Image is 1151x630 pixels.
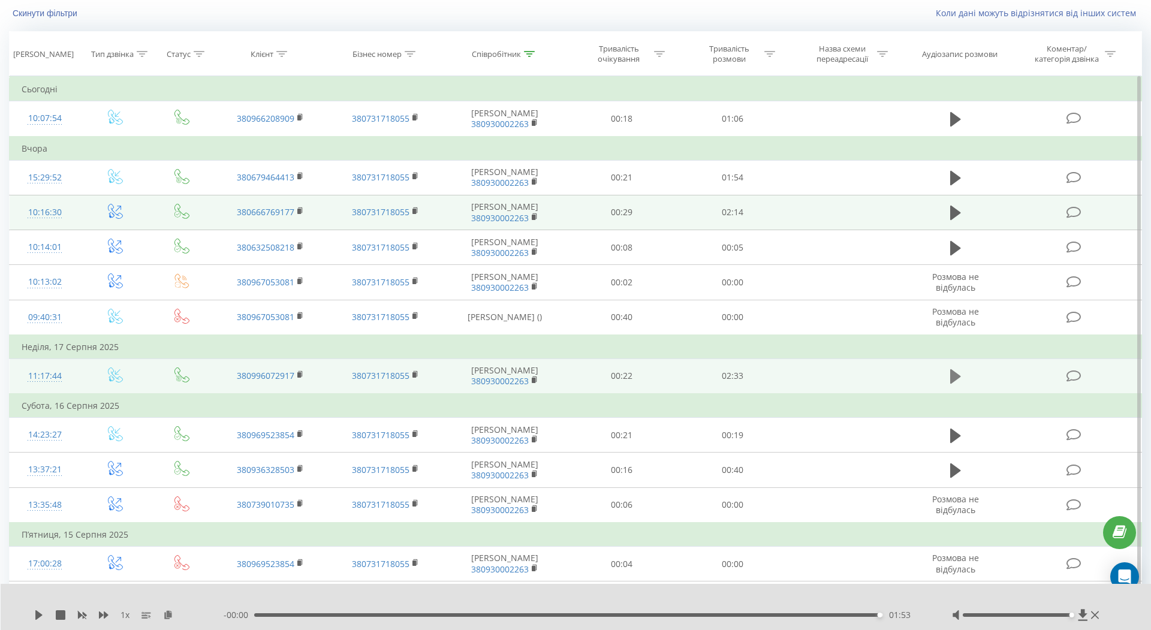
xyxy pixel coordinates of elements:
td: 00:06 [567,487,677,523]
td: 01:06 [677,101,787,137]
a: 380930002263 [471,435,529,446]
td: [PERSON_NAME] [442,230,567,265]
div: Статус [167,49,191,59]
a: 380731718055 [352,276,409,288]
a: 380739010735 [237,499,294,510]
td: 00:18 [567,101,677,137]
span: 01:53 [889,609,911,621]
div: Accessibility label [1069,613,1074,617]
td: [PERSON_NAME] [442,195,567,230]
button: Скинути фільтри [9,8,83,19]
div: 17:00:28 [22,552,68,575]
td: Субота, 16 Серпня 2025 [10,394,1142,418]
a: Коли дані можуть відрізнятися вiд інших систем [936,7,1142,19]
span: 1 x [120,609,129,621]
a: 380930002263 [471,282,529,293]
div: 13:37:21 [22,458,68,481]
td: 00:22 [567,358,677,394]
div: Бізнес номер [352,49,402,59]
td: 01:54 [677,160,787,195]
a: 380666769177 [237,206,294,218]
div: Співробітник [472,49,521,59]
div: 14:23:27 [22,423,68,447]
div: 13:35:48 [22,493,68,517]
td: 00:08 [567,230,677,265]
td: 00:00 [677,300,787,335]
td: [PERSON_NAME] [442,547,567,581]
td: 02:14 [677,195,787,230]
a: 380679464413 [237,171,294,183]
td: 00:05 [677,230,787,265]
div: Аудіозапис розмови [922,49,998,59]
td: Сьогодні [10,77,1142,101]
td: Неділя, 17 Серпня 2025 [10,335,1142,359]
a: 380731718055 [352,206,409,218]
a: 380930002263 [471,212,529,224]
td: П’ятниця, 15 Серпня 2025 [10,523,1142,547]
div: 09:40:31 [22,306,68,329]
td: 00:21 [567,160,677,195]
div: Open Intercom Messenger [1110,562,1139,591]
div: 11:17:44 [22,364,68,388]
a: 380731718055 [352,311,409,322]
td: [PERSON_NAME] [442,581,567,617]
a: 380996072917 [237,370,294,381]
div: Accessibility label [878,613,882,617]
span: Розмова не відбулась [932,552,979,574]
div: 10:14:01 [22,236,68,259]
td: 00:29 [567,195,677,230]
a: 380930002263 [471,118,529,129]
td: [PERSON_NAME] [442,487,567,523]
div: Клієнт [251,49,273,59]
a: 380966208909 [237,113,294,124]
td: 00:00 [677,265,787,300]
div: Тривалість розмови [697,44,761,64]
td: 00:04 [567,547,677,581]
td: 00:40 [567,300,677,335]
td: [PERSON_NAME] [442,101,567,137]
td: 00:21 [567,418,677,453]
a: 380731718055 [352,558,409,569]
td: 00:02 [567,265,677,300]
td: 00:40 [677,453,787,487]
td: 06:09 [677,581,787,617]
div: 10:16:30 [22,201,68,224]
span: Розмова не відбулась [932,493,979,516]
td: 02:33 [677,358,787,394]
div: 10:13:02 [22,270,68,294]
td: [PERSON_NAME] () [442,300,567,335]
span: - 00:00 [224,609,254,621]
td: 00:00 [677,547,787,581]
a: 380969523854 [237,429,294,441]
div: Назва схеми переадресації [810,44,874,64]
a: 380930002263 [471,375,529,387]
td: [PERSON_NAME] [442,265,567,300]
a: 380731718055 [352,499,409,510]
td: 00:00 [677,487,787,523]
a: 380632508218 [237,242,294,253]
td: [PERSON_NAME] [442,160,567,195]
td: 00:19 [677,418,787,453]
div: Тип дзвінка [91,49,134,59]
a: 380930002263 [471,563,529,575]
a: 380930002263 [471,177,529,188]
a: 380930002263 [471,247,529,258]
div: Тривалість очікування [587,44,651,64]
a: 380731718055 [352,429,409,441]
a: 380967053081 [237,311,294,322]
a: 380969523854 [237,558,294,569]
td: 00:14 [567,581,677,617]
td: [PERSON_NAME] [442,418,567,453]
a: 380731718055 [352,370,409,381]
span: Розмова не відбулась [932,306,979,328]
div: 15:29:52 [22,166,68,189]
a: 380930002263 [471,469,529,481]
a: 380936328503 [237,464,294,475]
span: Розмова не відбулась [932,271,979,293]
div: Коментар/категорія дзвінка [1032,44,1102,64]
div: 10:07:54 [22,107,68,130]
a: 380731718055 [352,464,409,475]
a: 380731718055 [352,171,409,183]
td: 00:16 [567,453,677,487]
td: Вчора [10,137,1142,161]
